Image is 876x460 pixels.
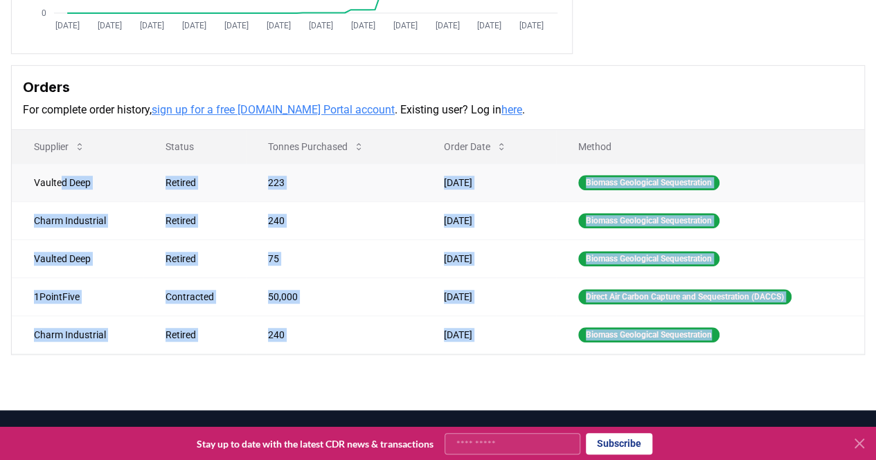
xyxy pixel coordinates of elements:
td: Charm Industrial [12,315,143,353]
td: [DATE] [422,239,556,277]
div: Retired [166,252,235,266]
td: [DATE] [422,277,556,315]
h3: Orders [23,77,853,98]
div: Retired [166,214,235,228]
div: Biomass Geological Sequestration [578,175,719,190]
td: 50,000 [246,277,422,315]
div: Retired [166,328,235,342]
div: Retired [166,176,235,190]
tspan: [DATE] [309,21,333,30]
td: 240 [246,315,422,353]
tspan: 0 [42,8,46,18]
td: Vaulted Deep [12,163,143,201]
a: here [501,103,522,116]
button: Supplier [23,133,96,160]
div: Biomass Geological Sequestration [578,327,719,342]
tspan: [DATE] [98,21,122,30]
a: sign up for a free [DOMAIN_NAME] Portal account [152,103,395,116]
td: Vaulted Deep [12,239,143,277]
div: Biomass Geological Sequestration [578,213,719,228]
tspan: [DATE] [267,21,291,30]
td: 240 [246,201,422,239]
td: 75 [246,239,422,277]
td: [DATE] [422,315,556,353]
div: Biomass Geological Sequestration [578,251,719,266]
div: Contracted [166,290,235,304]
p: Method [567,140,853,154]
div: Direct Air Carbon Capture and Sequestration (DACCS) [578,289,792,304]
tspan: [DATE] [436,21,460,30]
tspan: [DATE] [393,21,418,30]
td: [DATE] [422,201,556,239]
tspan: [DATE] [478,21,502,30]
tspan: [DATE] [224,21,249,30]
button: Tonnes Purchased [257,133,375,160]
tspan: [DATE] [55,21,80,30]
tspan: [DATE] [351,21,375,30]
button: Order Date [433,133,518,160]
p: For complete order history, . Existing user? Log in . [23,102,853,118]
td: 1PointFive [12,277,143,315]
p: Status [154,140,235,154]
tspan: [DATE] [519,21,544,30]
td: 223 [246,163,422,201]
tspan: [DATE] [140,21,164,30]
tspan: [DATE] [182,21,206,30]
td: Charm Industrial [12,201,143,239]
td: [DATE] [422,163,556,201]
